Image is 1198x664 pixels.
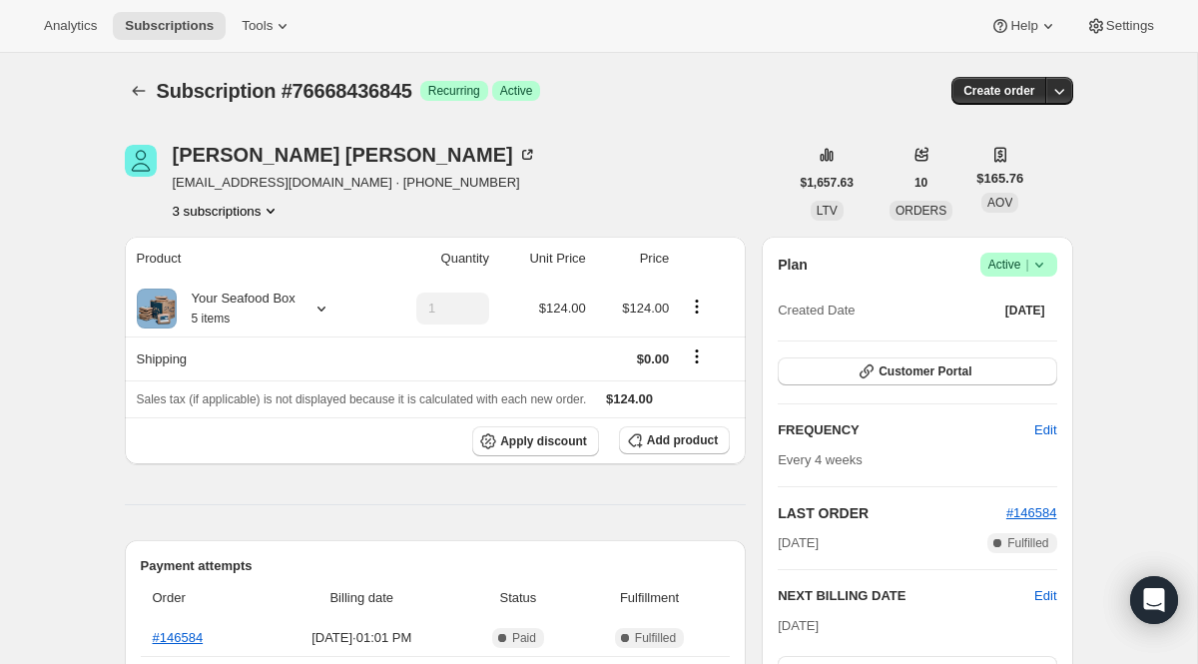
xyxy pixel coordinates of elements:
[778,618,819,633] span: [DATE]
[1034,420,1056,440] span: Edit
[778,452,863,467] span: Every 4 weeks
[1034,586,1056,606] button: Edit
[879,363,971,379] span: Customer Portal
[681,296,713,318] button: Product actions
[137,392,587,406] span: Sales tax (if applicable) is not displayed because it is calculated with each new order.
[635,630,676,646] span: Fulfilled
[113,12,226,40] button: Subscriptions
[622,301,669,316] span: $124.00
[495,237,592,281] th: Unit Price
[789,169,866,197] button: $1,657.63
[778,533,819,553] span: [DATE]
[173,145,537,165] div: [PERSON_NAME] [PERSON_NAME]
[1130,576,1178,624] div: Open Intercom Messenger
[269,628,456,648] span: [DATE] · 01:01 PM
[125,77,153,105] button: Subscriptions
[125,145,157,177] span: Marcia Abernethy
[153,630,204,645] a: #146584
[177,289,296,329] div: Your Seafood Box
[512,630,536,646] span: Paid
[125,237,375,281] th: Product
[539,301,586,316] span: $124.00
[914,175,927,191] span: 10
[1007,535,1048,551] span: Fulfilled
[896,204,946,218] span: ORDERS
[778,255,808,275] h2: Plan
[1010,18,1037,34] span: Help
[647,432,718,448] span: Add product
[141,576,263,620] th: Order
[581,588,718,608] span: Fulfillment
[269,588,456,608] span: Billing date
[375,237,495,281] th: Quantity
[1022,414,1068,446] button: Edit
[230,12,304,40] button: Tools
[125,18,214,34] span: Subscriptions
[978,12,1069,40] button: Help
[681,345,713,367] button: Shipping actions
[778,586,1034,606] h2: NEXT BILLING DATE
[1025,257,1028,273] span: |
[778,357,1056,385] button: Customer Portal
[817,204,838,218] span: LTV
[993,297,1057,325] button: [DATE]
[1006,505,1057,520] a: #146584
[192,312,231,326] small: 5 items
[987,196,1012,210] span: AOV
[619,426,730,454] button: Add product
[963,83,1034,99] span: Create order
[778,420,1034,440] h2: FREQUENCY
[467,588,569,608] span: Status
[428,83,480,99] span: Recurring
[173,201,282,221] button: Product actions
[500,83,533,99] span: Active
[778,503,1006,523] h2: LAST ORDER
[801,175,854,191] span: $1,657.63
[988,255,1049,275] span: Active
[951,77,1046,105] button: Create order
[472,426,599,456] button: Apply discount
[500,433,587,449] span: Apply discount
[1074,12,1166,40] button: Settings
[125,336,375,380] th: Shipping
[32,12,109,40] button: Analytics
[976,169,1023,189] span: $165.76
[173,173,537,193] span: [EMAIL_ADDRESS][DOMAIN_NAME] · [PHONE_NUMBER]
[242,18,273,34] span: Tools
[637,351,670,366] span: $0.00
[44,18,97,34] span: Analytics
[141,556,731,576] h2: Payment attempts
[1006,503,1057,523] button: #146584
[592,237,676,281] th: Price
[1106,18,1154,34] span: Settings
[1005,303,1045,319] span: [DATE]
[778,301,855,321] span: Created Date
[137,289,177,329] img: product img
[157,80,412,102] span: Subscription #76668436845
[606,391,653,406] span: $124.00
[902,169,939,197] button: 10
